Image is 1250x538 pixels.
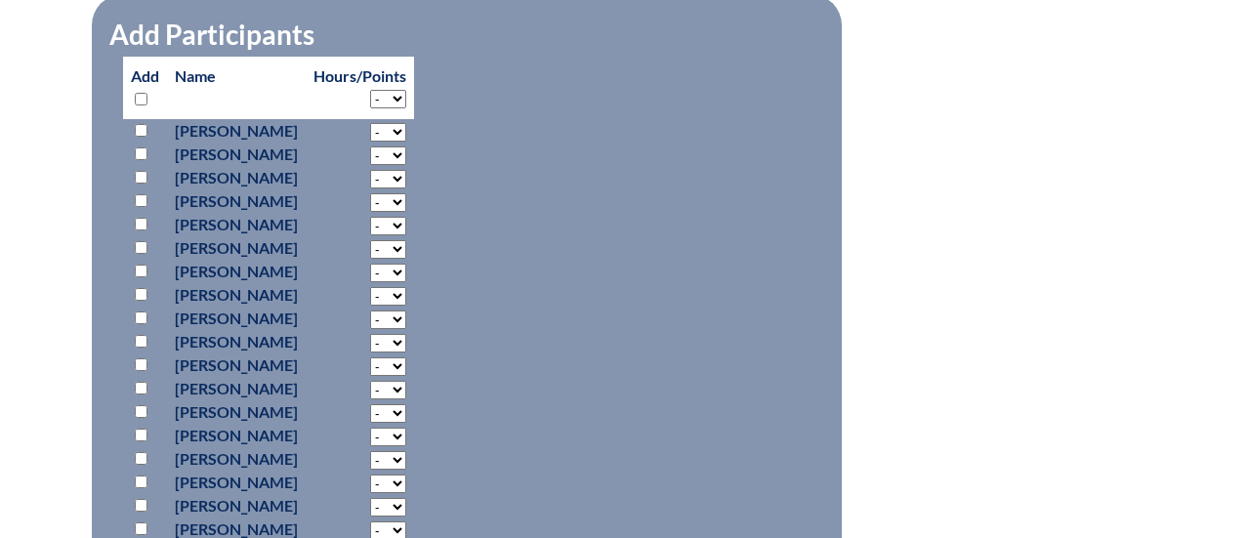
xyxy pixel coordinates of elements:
[313,64,406,88] p: Hours/Points
[175,377,298,400] p: [PERSON_NAME]
[175,424,298,447] p: [PERSON_NAME]
[175,143,298,166] p: [PERSON_NAME]
[175,400,298,424] p: [PERSON_NAME]
[175,119,298,143] p: [PERSON_NAME]
[131,64,159,111] p: Add
[175,283,298,307] p: [PERSON_NAME]
[175,236,298,260] p: [PERSON_NAME]
[107,18,316,51] legend: Add Participants
[175,330,298,353] p: [PERSON_NAME]
[175,307,298,330] p: [PERSON_NAME]
[175,166,298,189] p: [PERSON_NAME]
[175,471,298,494] p: [PERSON_NAME]
[175,213,298,236] p: [PERSON_NAME]
[175,64,298,88] p: Name
[175,260,298,283] p: [PERSON_NAME]
[175,494,298,517] p: [PERSON_NAME]
[175,447,298,471] p: [PERSON_NAME]
[175,189,298,213] p: [PERSON_NAME]
[175,353,298,377] p: [PERSON_NAME]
